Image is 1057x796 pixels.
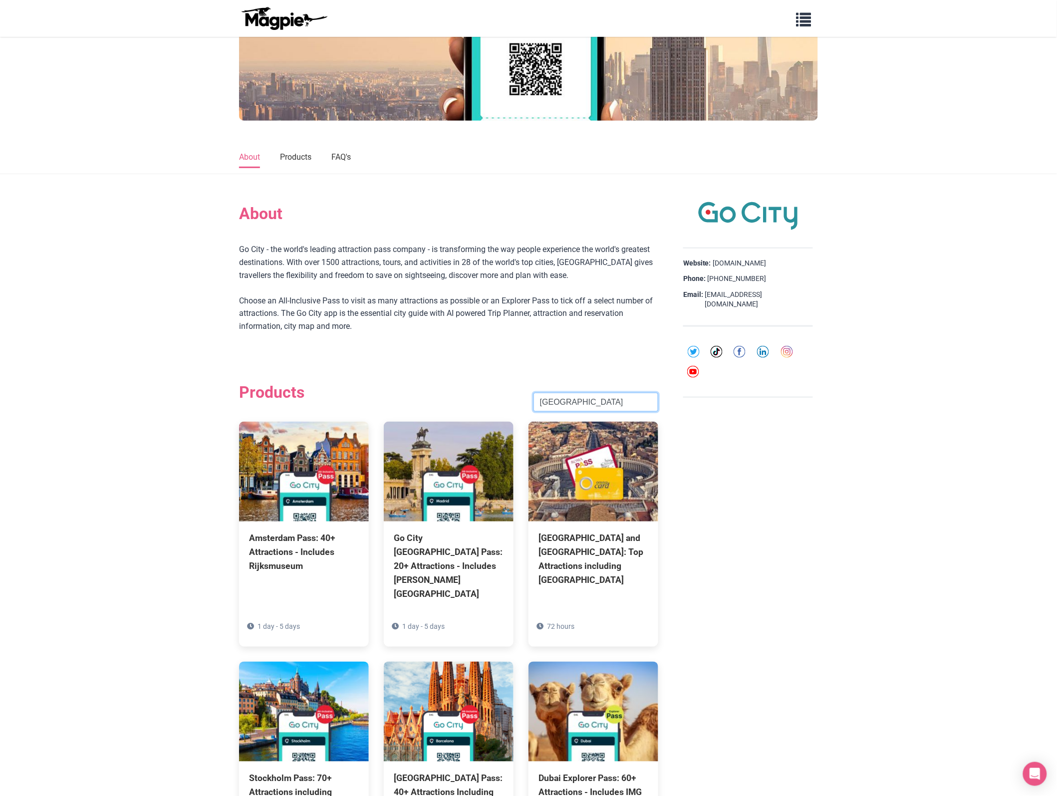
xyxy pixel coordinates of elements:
[687,366,699,378] img: youtube-round-01-0acef599b0341403c37127b094ecd7da.svg
[394,531,504,602] div: Go City [GEOGRAPHIC_DATA] Pass: 20+ Attractions - Includes [PERSON_NAME][GEOGRAPHIC_DATA]
[781,346,793,358] img: instagram-round-01-d873700d03cfe9216e9fb2676c2aa726.svg
[683,274,706,284] strong: Phone:
[239,422,369,522] img: Amsterdam Pass: 40+ Attractions - Includes Rijksmuseum
[239,662,369,762] img: Stockholm Pass: 70+ Attractions including Vasa Museum
[705,290,813,309] a: [EMAIL_ADDRESS][DOMAIN_NAME]
[239,6,329,30] img: logo-ab69f6fb50320c5b225c76a69d11143b.png
[402,623,445,631] span: 1 day - 5 days
[384,662,514,762] img: Barcelona Pass: 40+ Attractions Including Sagrada Familia
[757,346,769,358] img: linkedin-round-01-4bc9326eb20f8e88ec4be7e8773b84b7.svg
[683,290,703,300] strong: Email:
[538,531,648,588] div: [GEOGRAPHIC_DATA] and [GEOGRAPHIC_DATA]: Top Attractions including [GEOGRAPHIC_DATA]
[239,147,260,168] a: About
[331,147,351,168] a: FAQ's
[547,623,574,631] span: 72 hours
[239,422,369,618] a: Amsterdam Pass: 40+ Attractions - Includes Rijksmuseum 1 day - 5 days
[533,393,658,412] input: Search product name, city, or interal id
[384,422,514,647] a: Go City [GEOGRAPHIC_DATA] Pass: 20+ Attractions - Includes [PERSON_NAME][GEOGRAPHIC_DATA] 1 day -...
[528,422,658,633] a: [GEOGRAPHIC_DATA] and [GEOGRAPHIC_DATA]: Top Attractions including [GEOGRAPHIC_DATA] 72 hours
[239,204,658,223] h2: About
[713,259,767,268] a: [DOMAIN_NAME]
[734,346,746,358] img: facebook-round-01-50ddc191f871d4ecdbe8252d2011563a.svg
[1023,762,1047,786] div: Open Intercom Messenger
[688,346,700,358] img: twitter-round-01-cd1e625a8cae957d25deef6d92bf4839.svg
[698,199,798,233] img: Go City logo
[683,274,813,284] div: [PHONE_NUMBER]
[528,422,658,522] img: Rome and Vatican Pass: Top Attractions including Colosseum
[528,662,658,762] img: Dubai Explorer Pass: 60+ Attractions - Includes IMG Worlds
[258,623,300,631] span: 1 day - 5 days
[249,531,359,573] div: Amsterdam Pass: 40+ Attractions - Includes Rijksmuseum
[280,147,311,168] a: Products
[239,243,658,332] div: Go City - the world's leading attraction pass company - is transforming the way people experience...
[683,259,711,268] strong: Website:
[239,383,304,402] h2: Products
[711,346,723,358] img: tiktok-round-01-ca200c7ba8d03f2cade56905edf8567d.svg
[384,422,514,522] img: Go City Madrid Pass: 20+ Attractions - Includes Prado Museum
